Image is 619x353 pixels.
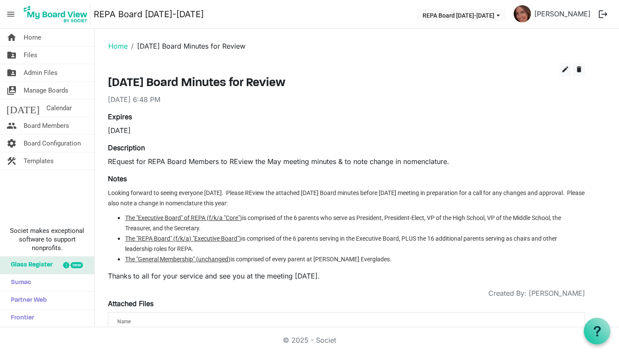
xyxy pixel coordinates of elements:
[594,5,612,23] button: logout
[24,64,58,81] span: Admin Files
[108,125,340,136] div: [DATE]
[125,214,561,232] span: is comprised of the 6 parents who serve as President, President-Elect, VP of the High School, VP ...
[6,46,17,64] span: folder_shared
[108,42,128,50] a: Home
[4,226,90,252] span: Societ makes exceptional software to support nonprofits.
[108,76,585,91] h3: [DATE] Board Minutes for Review
[559,63,571,76] button: edit
[6,99,40,117] span: [DATE]
[3,6,19,22] span: menu
[6,274,31,291] span: Sumac
[108,111,132,122] label: Expires
[573,63,585,76] button: delete
[24,135,81,152] span: Board Configuration
[6,257,52,274] span: Glass Register
[6,82,17,99] span: switch_account
[6,152,17,170] span: construction
[24,117,69,134] span: Board Members
[6,135,17,152] span: settings
[417,9,506,21] button: REPA Board 2025-2026 dropdownbutton
[125,256,392,263] span: is comprised of every parent at [PERSON_NAME] Everglades.
[24,29,41,46] span: Home
[21,3,90,25] img: My Board View Logo
[108,298,153,309] label: Attached Files
[108,94,585,105] div: [DATE] 6:48 PM
[108,271,585,281] p: Thanks to all for your service and see you at the meeting [DATE].
[561,65,569,73] span: edit
[46,99,72,117] span: Calendar
[24,46,37,64] span: Files
[128,41,245,51] li: [DATE] Board Minutes for Review
[24,152,54,170] span: Templates
[125,256,230,263] span: The "General Membership" (unchanged)
[283,336,336,344] a: © 2025 - Societ
[108,189,585,207] span: Looking forward to seeing everyone [DATE]. Please REview the attached [DATE] Board minutes before...
[531,5,594,22] a: [PERSON_NAME]
[125,214,242,221] span: The "Executive Board" of REPA (f/k/a "Core")
[108,156,585,167] p: REquest for REPA Board Members to REview the May meeting minutes & to note change in nomenclature.
[575,65,583,73] span: delete
[6,117,17,134] span: people
[108,142,145,153] label: Description
[488,288,585,298] span: Created By: [PERSON_NAME]
[24,82,68,99] span: Manage Boards
[21,3,94,25] a: My Board View Logo
[6,292,47,309] span: Partner Web
[125,235,557,252] span: is comprised of the 6 parents serving in the Executive Board, PLUS the 16 additional parents serv...
[70,262,83,268] div: new
[6,310,34,327] span: Frontier
[514,5,531,22] img: aLB5LVcGR_PCCk3EizaQzfhNfgALuioOsRVbMr9Zq1CLdFVQUAcRzChDQbMFezouKt6echON3eNsO59P8s_Ojg_thumb.png
[6,64,17,81] span: folder_shared
[94,6,204,23] a: REPA Board [DATE]-[DATE]
[6,29,17,46] span: home
[108,173,127,184] label: Notes
[117,319,131,325] span: Name
[125,235,241,242] span: The "REPA Board" (f/k/a) "Executive Board")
